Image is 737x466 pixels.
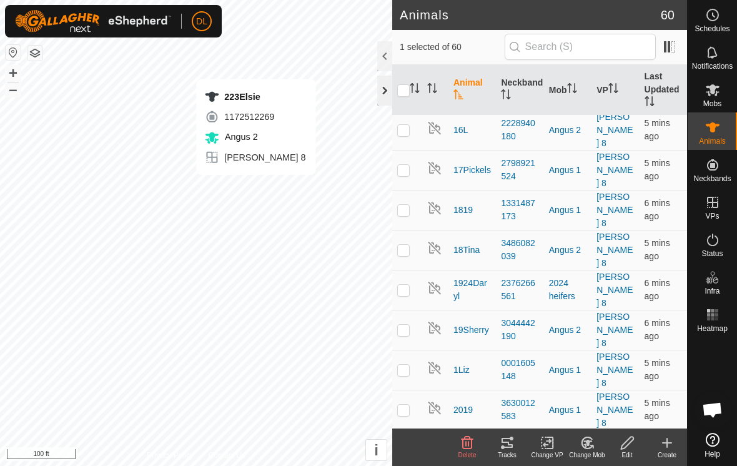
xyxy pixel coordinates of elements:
[695,25,730,32] span: Schedules
[427,240,442,255] img: returning off
[596,112,633,148] a: [PERSON_NAME] 8
[645,238,670,261] span: 8 Sep 2025 at 7:06 am
[694,391,731,429] div: Open chat
[645,158,670,181] span: 8 Sep 2025 at 7:05 am
[501,117,538,143] div: 2228940180
[703,100,721,107] span: Mobs
[645,318,670,341] span: 8 Sep 2025 at 7:05 am
[453,91,463,101] p-sorticon: Activate to sort
[640,65,687,116] th: Last Updated
[6,82,21,97] button: –
[6,66,21,81] button: +
[501,317,538,343] div: 3044442190
[608,85,618,95] p-sorticon: Activate to sort
[661,6,675,24] span: 60
[549,204,586,217] div: Angus 1
[596,152,633,188] a: [PERSON_NAME] 8
[596,272,633,308] a: [PERSON_NAME] 8
[549,277,586,303] div: 2024 heifers
[204,109,305,124] div: 1172512269
[501,397,538,423] div: 3630012583
[688,428,737,463] a: Help
[567,85,577,95] p-sorticon: Activate to sort
[505,34,656,60] input: Search (S)
[410,85,420,95] p-sorticon: Activate to sort
[501,357,538,383] div: 0001605148
[501,157,538,183] div: 2798921524
[427,201,442,216] img: returning off
[204,150,305,165] div: [PERSON_NAME] 8
[705,212,719,220] span: VPs
[701,250,723,257] span: Status
[400,7,661,22] h2: Animals
[427,121,442,136] img: returning off
[549,124,586,137] div: Angus 2
[705,450,720,458] span: Help
[549,364,586,377] div: Angus 1
[496,65,543,116] th: Neckband
[374,442,378,459] span: i
[596,192,633,228] a: [PERSON_NAME] 8
[645,398,670,421] span: 8 Sep 2025 at 7:05 am
[453,244,480,257] span: 18Tina
[591,65,639,116] th: VP
[549,164,586,177] div: Angus 1
[501,277,538,303] div: 2376266561
[453,364,470,377] span: 1Liz
[427,320,442,335] img: returning off
[147,450,194,461] a: Privacy Policy
[400,41,505,54] span: 1 selected of 60
[27,46,42,61] button: Map Layers
[697,325,728,332] span: Heatmap
[567,450,607,460] div: Change Mob
[596,232,633,268] a: [PERSON_NAME] 8
[527,450,567,460] div: Change VP
[453,124,468,137] span: 16L
[501,197,538,223] div: 1331487173
[501,237,538,263] div: 3486082039
[693,175,731,182] span: Neckbands
[607,450,647,460] div: Edit
[448,65,496,116] th: Animal
[453,404,473,417] span: 2019
[549,404,586,417] div: Angus 1
[645,278,670,301] span: 8 Sep 2025 at 7:05 am
[366,440,387,460] button: i
[596,352,633,388] a: [PERSON_NAME] 8
[222,132,258,142] span: Angus 2
[209,450,245,461] a: Contact Us
[596,392,633,428] a: [PERSON_NAME] 8
[427,400,442,415] img: returning off
[15,10,171,32] img: Gallagher Logo
[453,277,491,303] span: 1924Daryl
[453,204,473,217] span: 1819
[645,118,670,141] span: 8 Sep 2025 at 7:05 am
[645,198,670,221] span: 8 Sep 2025 at 7:05 am
[544,65,591,116] th: Mob
[596,312,633,348] a: [PERSON_NAME] 8
[549,324,586,337] div: Angus 2
[427,280,442,295] img: returning off
[647,450,687,460] div: Create
[453,324,489,337] span: 19Sherry
[204,89,305,104] div: 223Elsie
[196,15,207,28] span: DL
[645,358,670,381] span: 8 Sep 2025 at 7:05 am
[705,287,720,295] span: Infra
[458,452,477,459] span: Delete
[6,45,21,60] button: Reset Map
[427,85,437,95] p-sorticon: Activate to sort
[501,91,511,101] p-sorticon: Activate to sort
[453,164,491,177] span: 17Pickels
[487,450,527,460] div: Tracks
[427,161,442,176] img: returning off
[645,98,655,108] p-sorticon: Activate to sort
[699,137,726,145] span: Animals
[427,360,442,375] img: returning off
[549,244,586,257] div: Angus 2
[692,62,733,70] span: Notifications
